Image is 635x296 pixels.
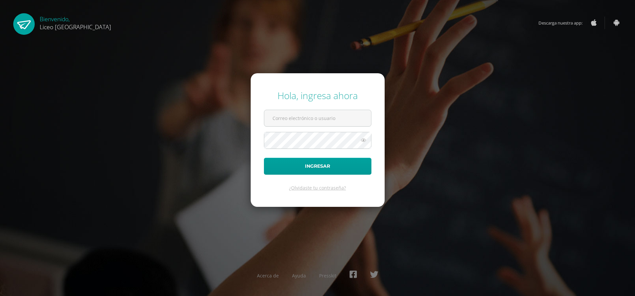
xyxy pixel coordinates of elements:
span: Descarga nuestra app: [538,17,589,29]
a: Ayuda [292,272,306,279]
a: Acerca de [257,272,279,279]
div: Hola, ingresa ahora [264,89,371,102]
input: Correo electrónico o usuario [264,110,371,126]
span: Liceo [GEOGRAPHIC_DATA] [40,23,111,31]
div: Bienvenido, [40,13,111,31]
a: ¿Olvidaste tu contraseña? [289,185,346,191]
button: Ingresar [264,158,371,175]
a: Presskit [319,272,336,279]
